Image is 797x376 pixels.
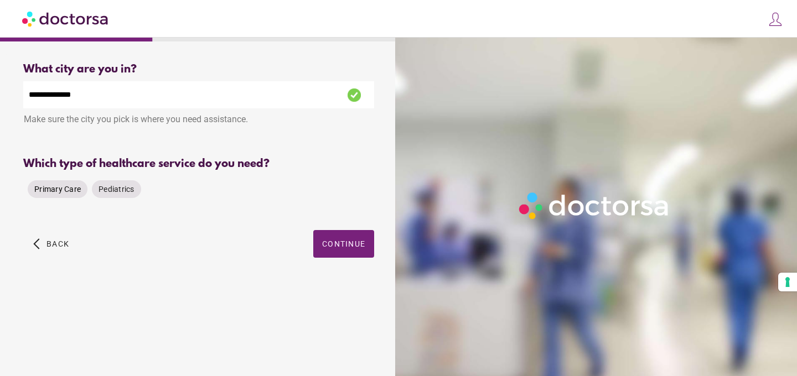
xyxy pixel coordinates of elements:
[22,6,110,31] img: Doctorsa.com
[768,12,783,27] img: icons8-customer-100.png
[313,230,374,258] button: Continue
[46,239,69,248] span: Back
[322,239,365,248] span: Continue
[29,230,74,258] button: arrow_back_ios Back
[515,188,674,223] img: Logo-Doctorsa-trans-White-partial-flat.png
[99,185,134,194] span: Pediatrics
[23,63,374,76] div: What city are you in?
[34,185,81,194] span: Primary Care
[23,108,374,133] div: Make sure the city you pick is where you need assistance.
[778,273,797,291] button: Your consent preferences for tracking technologies
[23,158,374,170] div: Which type of healthcare service do you need?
